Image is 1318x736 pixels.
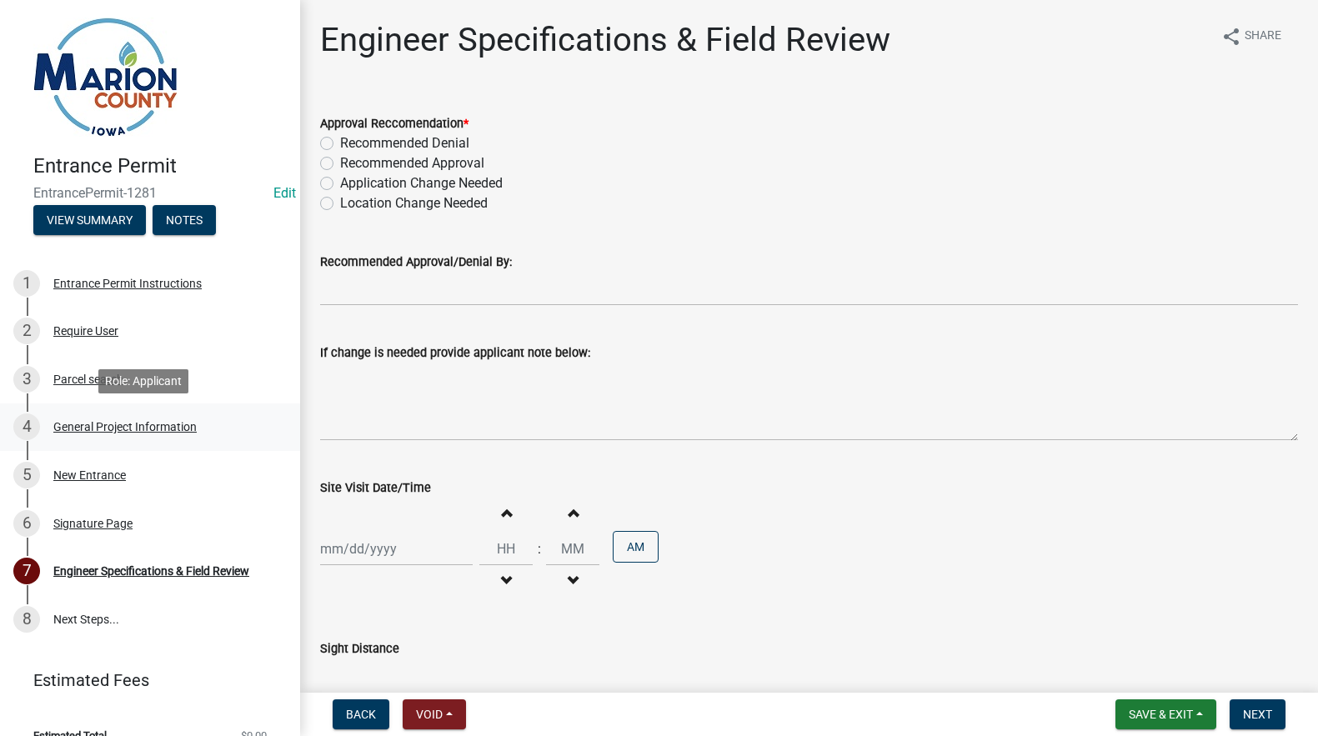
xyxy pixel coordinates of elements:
[320,118,469,130] label: Approval Reccomendation
[533,539,546,559] div: :
[153,205,216,235] button: Notes
[320,257,512,268] label: Recommended Approval/Denial By:
[340,193,488,213] label: Location Change Needed
[1245,27,1281,47] span: Share
[98,369,188,393] div: Role: Applicant
[320,348,590,359] label: If change is needed provide applicant note below:
[320,532,473,566] input: mm/dd/yyyy
[13,462,40,488] div: 5
[53,373,123,385] div: Parcel search
[13,270,40,297] div: 1
[1208,20,1295,53] button: shareShare
[13,663,273,697] a: Estimated Fees
[346,708,376,721] span: Back
[53,278,202,289] div: Entrance Permit Instructions
[33,214,146,228] wm-modal-confirm: Summary
[320,483,431,494] label: Site Visit Date/Time
[1221,27,1241,47] i: share
[340,133,469,153] label: Recommended Denial
[546,532,599,566] input: Minutes
[13,413,40,440] div: 4
[53,565,249,577] div: Engineer Specifications & Field Review
[416,708,443,721] span: Void
[403,699,466,729] button: Void
[340,173,503,193] label: Application Change Needed
[1129,708,1193,721] span: Save & Exit
[53,325,118,337] div: Require User
[1115,699,1216,729] button: Save & Exit
[53,518,133,529] div: Signature Page
[479,532,533,566] input: Hours
[13,606,40,633] div: 8
[13,318,40,344] div: 2
[613,531,659,563] button: AM
[33,154,287,178] h4: Entrance Permit
[33,205,146,235] button: View Summary
[320,643,399,655] label: Sight Distance
[333,699,389,729] button: Back
[320,20,890,60] h1: Engineer Specifications & Field Review
[273,185,296,201] wm-modal-confirm: Edit Application Number
[13,558,40,584] div: 7
[13,366,40,393] div: 3
[340,153,484,173] label: Recommended Approval
[33,185,267,201] span: EntrancePermit-1281
[33,18,178,137] img: Marion County, Iowa
[53,421,197,433] div: General Project Information
[1230,699,1285,729] button: Next
[53,469,126,481] div: New Entrance
[153,214,216,228] wm-modal-confirm: Notes
[273,185,296,201] a: Edit
[13,510,40,537] div: 6
[1243,708,1272,721] span: Next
